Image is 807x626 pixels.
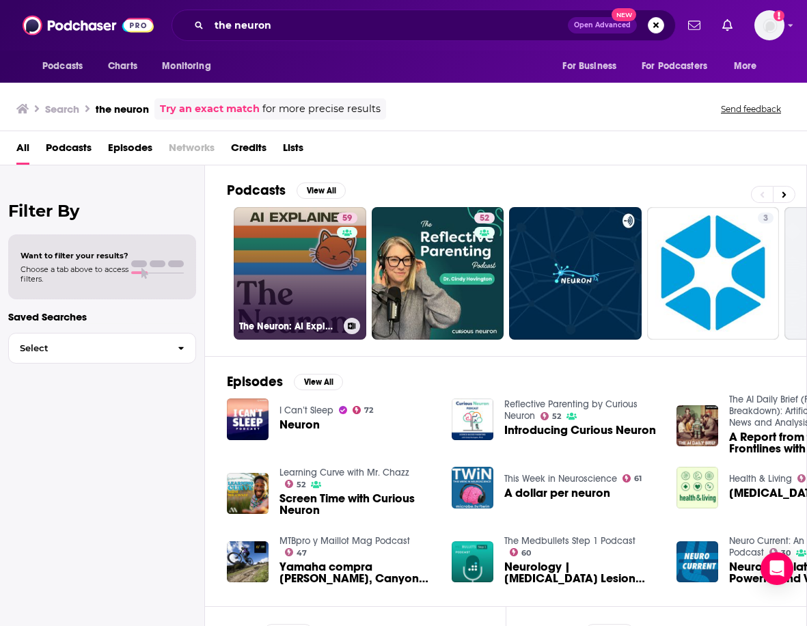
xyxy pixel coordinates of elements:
span: 61 [634,476,642,482]
a: This Week in Neuroscience [504,473,617,485]
h2: Podcasts [227,182,286,199]
a: Show notifications dropdown [683,14,706,37]
a: All [16,137,29,165]
span: 30 [781,550,791,556]
a: Charts [99,53,146,79]
img: User Profile [754,10,784,40]
a: 30 [769,548,791,556]
button: Show profile menu [754,10,784,40]
a: Reflective Parenting by Curious Neuron [504,398,638,422]
a: 72 [353,406,374,414]
img: Introducing Curious Neuron [452,398,493,440]
span: Logged in as WE_Broadcast [754,10,784,40]
a: 59The Neuron: AI Explained [234,207,366,340]
input: Search podcasts, credits, & more... [209,14,568,36]
a: A dollar per neuron [504,487,610,499]
a: 52 [372,207,504,340]
a: The Medbullets Step 1 Podcast [504,535,635,547]
span: New [612,8,636,21]
a: Neurology | Motor Neuron Lesion Signs [504,561,660,584]
h3: the neuron [96,103,149,115]
a: Show notifications dropdown [717,14,738,37]
span: Monitoring [162,57,210,76]
span: Open Advanced [574,22,631,29]
p: Saved Searches [8,310,196,323]
button: View All [294,374,343,390]
button: Open AdvancedNew [568,17,637,33]
a: Credits [231,137,266,165]
a: 3 [647,207,780,340]
a: MTBpro y Maillot Mag Podcast [279,535,410,547]
a: 3 [758,213,774,223]
span: Podcasts [42,57,83,76]
button: open menu [633,53,727,79]
button: View All [297,182,346,199]
span: 52 [480,212,489,226]
button: Select [8,333,196,364]
a: 60 [510,548,532,556]
a: EpisodesView All [227,373,343,390]
span: 47 [297,550,307,556]
span: Lists [283,137,303,165]
h3: Search [45,103,79,115]
span: for more precise results [262,101,381,117]
span: 60 [521,550,531,556]
h2: Filter By [8,201,196,221]
a: Yamaha compra Brose, Canyon Neuron:ON AL, novedades FOX y SRAM [279,561,435,584]
span: Yamaha compra [PERSON_NAME], Canyon Neuron:ON AL, novedades FOX y SRAM [279,561,435,584]
button: open menu [33,53,100,79]
button: Send feedback [717,103,785,115]
h2: Episodes [227,373,283,390]
span: More [734,57,757,76]
span: Networks [169,137,215,165]
button: open menu [553,53,633,79]
img: Neuron Replating, a Powerful and Versatile Approach To Study Early Aspects of Neuron Differentiation [676,541,718,583]
img: A Report from the AI Frontlines with The Neuron's Pete Huang [676,405,718,447]
a: Screen Time with Curious Neuron [279,493,435,516]
span: For Business [562,57,616,76]
a: 52 [474,213,495,223]
span: Choose a tab above to access filters. [20,264,128,284]
img: Yamaha compra Brose, Canyon Neuron:ON AL, novedades FOX y SRAM [227,541,269,583]
img: Motor Neuron Disease [676,467,718,508]
a: Learning Curve with Mr. Chazz [279,467,409,478]
a: I Can’t Sleep [279,405,333,416]
a: Try an exact match [160,101,260,117]
span: Neurology | [MEDICAL_DATA] Lesion Signs [504,561,660,584]
span: Want to filter your results? [20,251,128,260]
a: Neuron [279,419,320,431]
a: A dollar per neuron [452,467,493,508]
a: PodcastsView All [227,182,346,199]
a: 52 [541,412,562,420]
img: Screen Time with Curious Neuron [227,473,269,515]
a: Episodes [108,137,152,165]
span: 52 [297,482,305,488]
span: Select [9,344,167,353]
a: 52 [285,480,306,488]
span: 52 [552,413,561,420]
button: open menu [724,53,774,79]
div: Open Intercom Messenger [761,552,793,585]
a: Podcasts [46,137,92,165]
img: Neuron [227,398,269,440]
a: Health & Living [729,473,792,485]
svg: Add a profile image [774,10,784,21]
img: Podchaser - Follow, Share and Rate Podcasts [23,12,154,38]
a: Introducing Curious Neuron [504,424,656,436]
img: Neurology | Motor Neuron Lesion Signs [452,541,493,583]
h3: The Neuron: AI Explained [239,321,338,332]
button: open menu [152,53,228,79]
